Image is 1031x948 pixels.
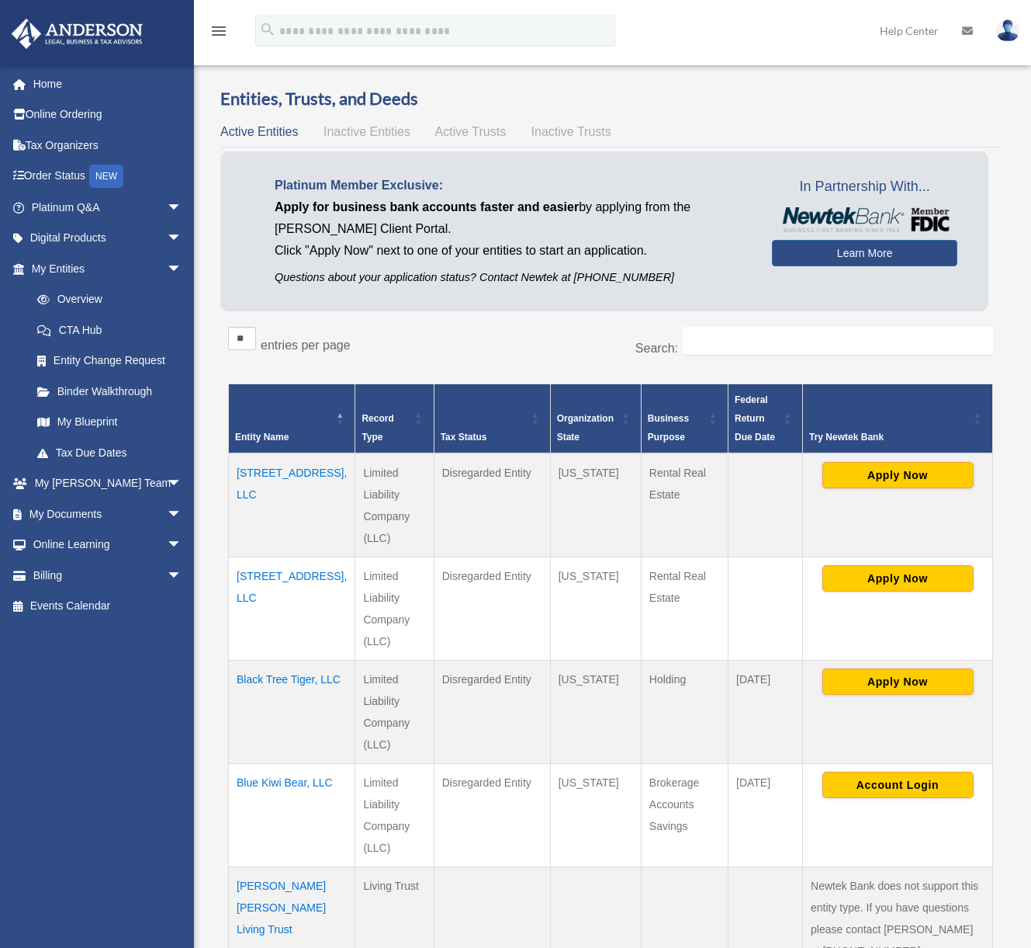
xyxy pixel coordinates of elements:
[441,432,487,443] span: Tax Status
[822,778,974,790] a: Account Login
[11,192,206,223] a: Platinum Q&Aarrow_drop_down
[89,165,123,188] div: NEW
[229,453,355,557] td: [STREET_ADDRESS], LLC
[229,557,355,661] td: [STREET_ADDRESS], LLC
[11,560,206,591] a: Billingarrow_drop_down
[209,27,228,40] a: menu
[641,557,728,661] td: Rental Real Estate
[167,253,198,285] span: arrow_drop_down
[641,384,728,454] th: Business Purpose: Activate to sort
[22,407,198,438] a: My Blueprint
[635,342,678,355] label: Search:
[822,565,974,592] button: Apply Now
[434,661,550,764] td: Disregarded Entity
[641,453,728,557] td: Rental Real Estate
[11,223,206,254] a: Digital Productsarrow_drop_down
[11,253,198,284] a: My Entitiesarrow_drop_down
[167,468,198,500] span: arrow_drop_down
[728,384,803,454] th: Federal Return Due Date: Activate to sort
[434,384,550,454] th: Tax Status: Activate to sort
[11,161,206,193] a: Order StatusNEW
[167,498,198,530] span: arrow_drop_down
[229,764,355,867] td: Blue Kiwi Bear, LLC
[229,384,355,454] th: Entity Name: Activate to invert sorting
[550,453,641,557] td: [US_STATE]
[822,668,974,695] button: Apply Now
[822,462,974,488] button: Apply Now
[261,339,351,352] label: entries per page
[22,346,198,377] a: Entity Change Request
[7,19,147,49] img: Anderson Advisors Platinum Portal
[550,557,641,661] td: [US_STATE]
[259,21,276,38] i: search
[550,661,641,764] td: [US_STATE]
[11,498,206,530] a: My Documentsarrow_drop_down
[641,661,728,764] td: Holding
[772,175,957,200] span: In Partnership With...
[235,432,289,443] span: Entity Name
[362,413,393,443] span: Record Type
[275,196,749,240] p: by applying from the [PERSON_NAME] Client Portal.
[167,530,198,561] span: arrow_drop_down
[229,661,355,764] td: Black Tree Tiger, LLC
[22,437,198,468] a: Tax Due Dates
[641,764,728,867] td: Brokerage Accounts Savings
[167,192,198,224] span: arrow_drop_down
[996,19,1019,42] img: User Pic
[434,453,550,557] td: Disregarded Entity
[11,468,206,499] a: My [PERSON_NAME] Teamarrow_drop_down
[434,764,550,867] td: Disregarded Entity
[275,268,749,287] p: Questions about your application status? Contact Newtek at [PHONE_NUMBER]
[780,207,950,232] img: NewtekBankLogoSM.png
[355,661,434,764] td: Limited Liability Company (LLC)
[220,87,1001,111] h3: Entities, Trusts, and Deeds
[11,68,206,99] a: Home
[220,125,298,138] span: Active Entities
[275,175,749,196] p: Platinum Member Exclusive:
[209,22,228,40] i: menu
[22,284,190,315] a: Overview
[648,413,689,443] span: Business Purpose
[11,99,206,130] a: Online Ordering
[435,125,507,138] span: Active Trusts
[275,240,749,262] p: Click "Apply Now" next to one of your entities to start an application.
[11,130,206,161] a: Tax Organizers
[11,530,206,561] a: Online Learningarrow_drop_down
[355,557,434,661] td: Limited Liability Company (LLC)
[355,384,434,454] th: Record Type: Activate to sort
[11,591,206,622] a: Events Calendar
[772,240,957,266] a: Learn More
[728,764,803,867] td: [DATE]
[323,125,410,138] span: Inactive Entities
[728,661,803,764] td: [DATE]
[167,223,198,255] span: arrow_drop_down
[557,413,614,443] span: Organization State
[22,376,198,407] a: Binder Walkthrough
[434,557,550,661] td: Disregarded Entity
[531,125,611,138] span: Inactive Trusts
[167,560,198,592] span: arrow_drop_down
[735,394,775,443] span: Federal Return Due Date
[822,772,974,798] button: Account Login
[550,384,641,454] th: Organization State: Activate to sort
[550,764,641,867] td: [US_STATE]
[809,428,969,446] div: Try Newtek Bank
[355,453,434,557] td: Limited Liability Company (LLC)
[22,314,198,346] a: CTA Hub
[803,384,993,454] th: Try Newtek Bank : Activate to sort
[355,764,434,867] td: Limited Liability Company (LLC)
[275,200,579,214] span: Apply for business bank accounts faster and easier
